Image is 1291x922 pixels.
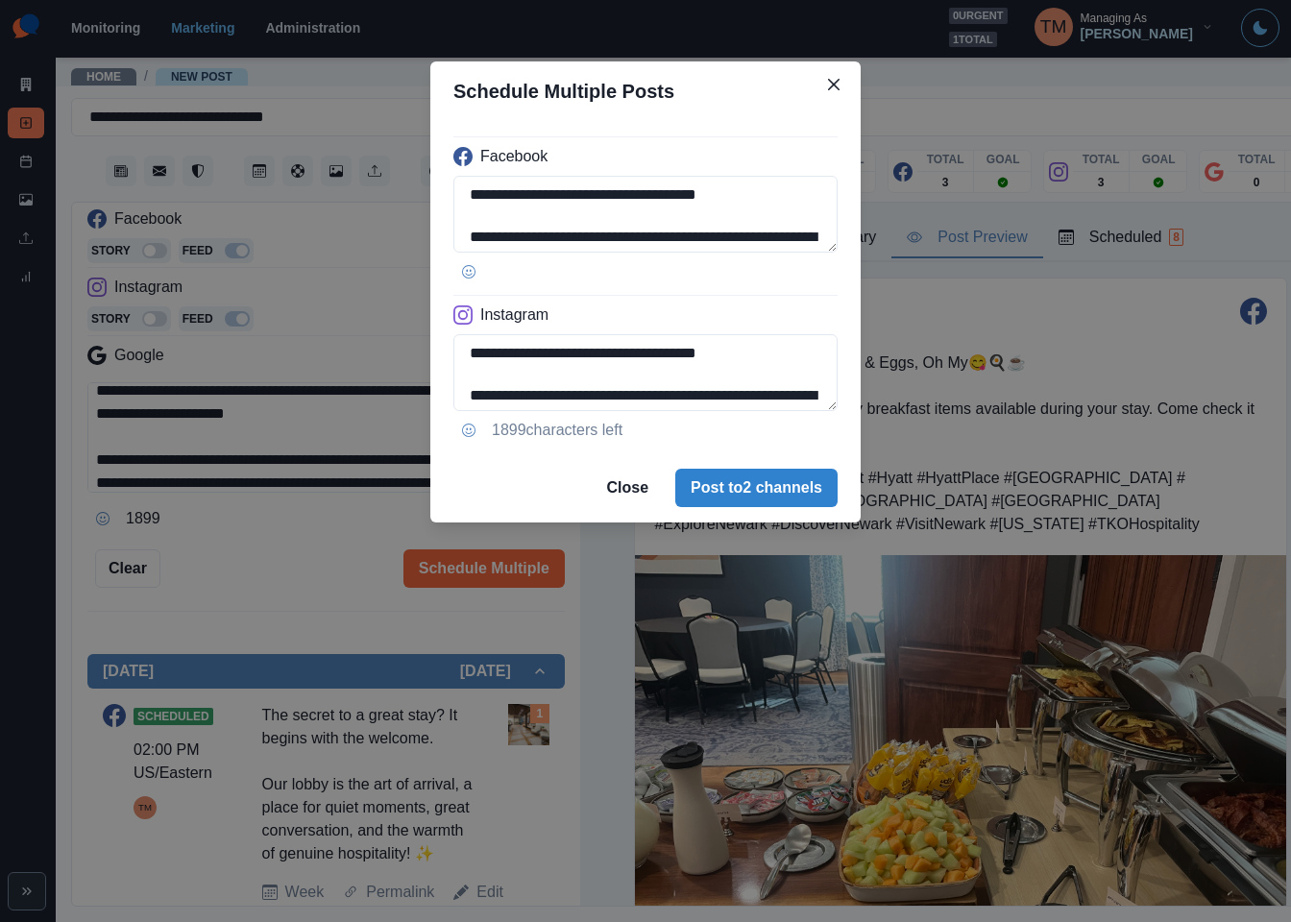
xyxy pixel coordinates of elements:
button: Close [818,69,849,100]
button: Opens Emoji Picker [453,256,484,287]
button: Close [591,469,664,507]
button: Opens Emoji Picker [453,415,484,446]
p: Facebook [480,145,548,168]
p: 1899 characters left [492,419,622,442]
button: Post to2 channels [675,469,838,507]
p: Instagram [480,303,548,327]
header: Schedule Multiple Posts [430,61,861,121]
